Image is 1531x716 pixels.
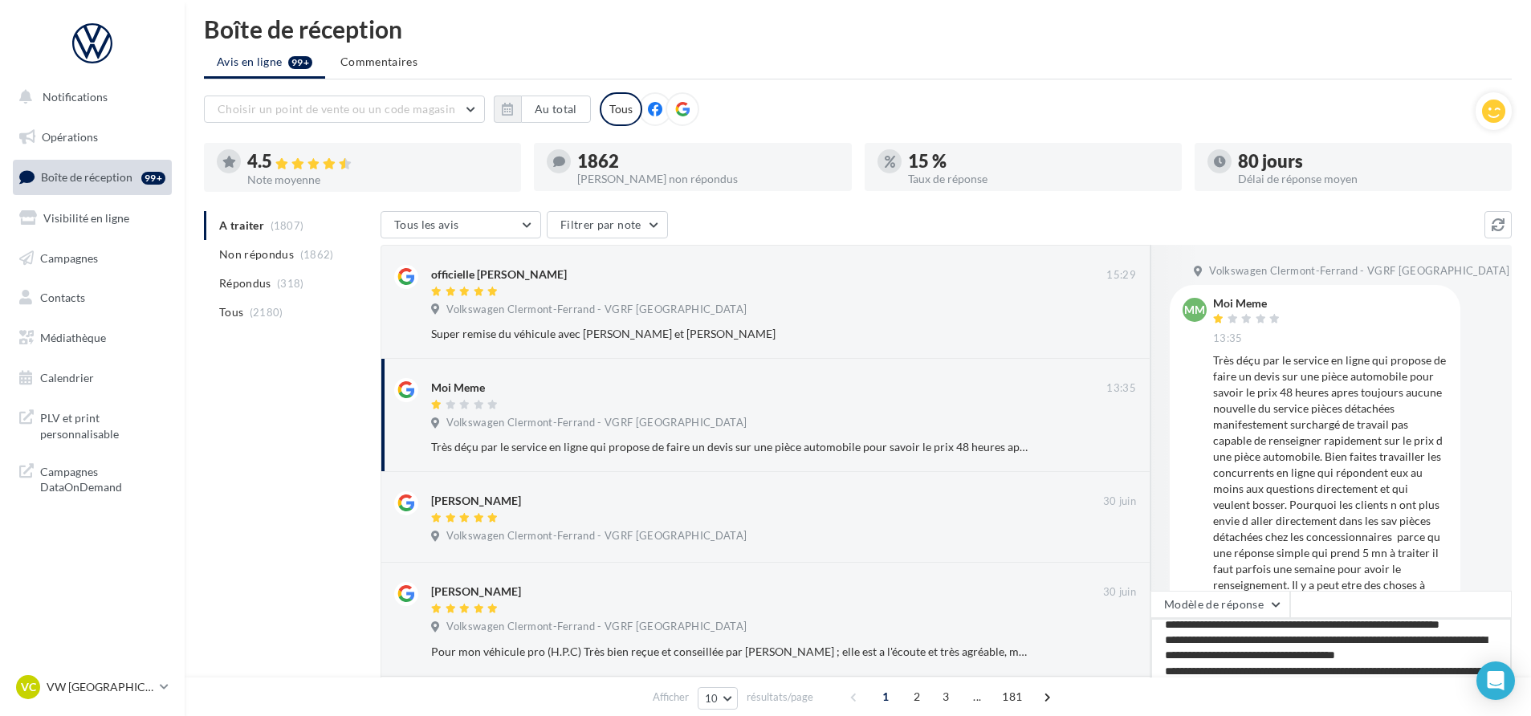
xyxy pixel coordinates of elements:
[904,684,930,710] span: 2
[47,679,153,695] p: VW [GEOGRAPHIC_DATA]
[521,96,591,123] button: Au total
[431,326,1032,342] div: Super remise du véhicule avec [PERSON_NAME] et [PERSON_NAME]
[1103,585,1136,600] span: 30 juin
[494,96,591,123] button: Au total
[431,584,521,600] div: [PERSON_NAME]
[247,153,508,171] div: 4.5
[204,17,1512,41] div: Boîte de réception
[10,454,175,502] a: Campagnes DataOnDemand
[247,174,508,185] div: Note moyenne
[1213,332,1243,346] span: 13:35
[141,172,165,185] div: 99+
[218,102,455,116] span: Choisir un point de vente ou un code magasin
[431,493,521,509] div: [PERSON_NAME]
[933,684,959,710] span: 3
[446,416,747,430] span: Volkswagen Clermont-Ferrand - VGRF [GEOGRAPHIC_DATA]
[381,211,541,238] button: Tous les avis
[600,92,642,126] div: Tous
[431,266,567,283] div: officielle [PERSON_NAME]
[1106,268,1136,283] span: 15:29
[446,620,747,634] span: Volkswagen Clermont-Ferrand - VGRF [GEOGRAPHIC_DATA]
[21,679,36,695] span: VC
[1238,173,1499,185] div: Délai de réponse moyen
[43,211,129,225] span: Visibilité en ligne
[1213,352,1448,609] div: Très déçu par le service en ligne qui propose de faire un devis sur une pièce automobile pour sav...
[40,291,85,304] span: Contacts
[1209,264,1509,279] span: Volkswagen Clermont-Ferrand - VGRF [GEOGRAPHIC_DATA]
[653,690,689,705] span: Afficher
[42,130,98,144] span: Opérations
[747,690,813,705] span: résultats/page
[277,277,304,290] span: (318)
[10,80,169,114] button: Notifications
[204,96,485,123] button: Choisir un point de vente ou un code magasin
[10,321,175,355] a: Médiathèque
[10,361,175,395] a: Calendrier
[1213,298,1284,309] div: Moi Meme
[1238,153,1499,170] div: 80 jours
[431,380,485,396] div: Moi Meme
[1103,494,1136,509] span: 30 juin
[10,242,175,275] a: Campagnes
[300,248,334,261] span: (1862)
[219,246,294,262] span: Non répondus
[431,439,1032,455] div: Très déçu par le service en ligne qui propose de faire un devis sur une pièce automobile pour sav...
[577,153,838,170] div: 1862
[13,672,172,702] a: VC VW [GEOGRAPHIC_DATA]
[908,173,1169,185] div: Taux de réponse
[705,692,719,705] span: 10
[1476,661,1515,700] div: Open Intercom Messenger
[394,218,459,231] span: Tous les avis
[41,170,132,184] span: Boîte de réception
[10,401,175,448] a: PLV et print personnalisable
[1150,591,1290,618] button: Modèle de réponse
[219,275,271,291] span: Répondus
[40,407,165,441] span: PLV et print personnalisable
[10,160,175,194] a: Boîte de réception99+
[964,684,990,710] span: ...
[873,684,898,710] span: 1
[446,303,747,317] span: Volkswagen Clermont-Ferrand - VGRF [GEOGRAPHIC_DATA]
[908,153,1169,170] div: 15 %
[577,173,838,185] div: [PERSON_NAME] non répondus
[10,120,175,154] a: Opérations
[547,211,668,238] button: Filtrer par note
[219,304,243,320] span: Tous
[10,201,175,235] a: Visibilité en ligne
[1106,381,1136,396] span: 13:35
[446,529,747,543] span: Volkswagen Clermont-Ferrand - VGRF [GEOGRAPHIC_DATA]
[40,331,106,344] span: Médiathèque
[1184,302,1205,318] span: MM
[43,90,108,104] span: Notifications
[340,54,417,70] span: Commentaires
[698,687,739,710] button: 10
[996,684,1028,710] span: 181
[40,461,165,495] span: Campagnes DataOnDemand
[40,371,94,384] span: Calendrier
[10,281,175,315] a: Contacts
[250,306,283,319] span: (2180)
[431,644,1032,660] div: Pour mon véhicule pro (H.P.C) Très bien reçue et conseillée par [PERSON_NAME] ; elle est a l'écou...
[40,250,98,264] span: Campagnes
